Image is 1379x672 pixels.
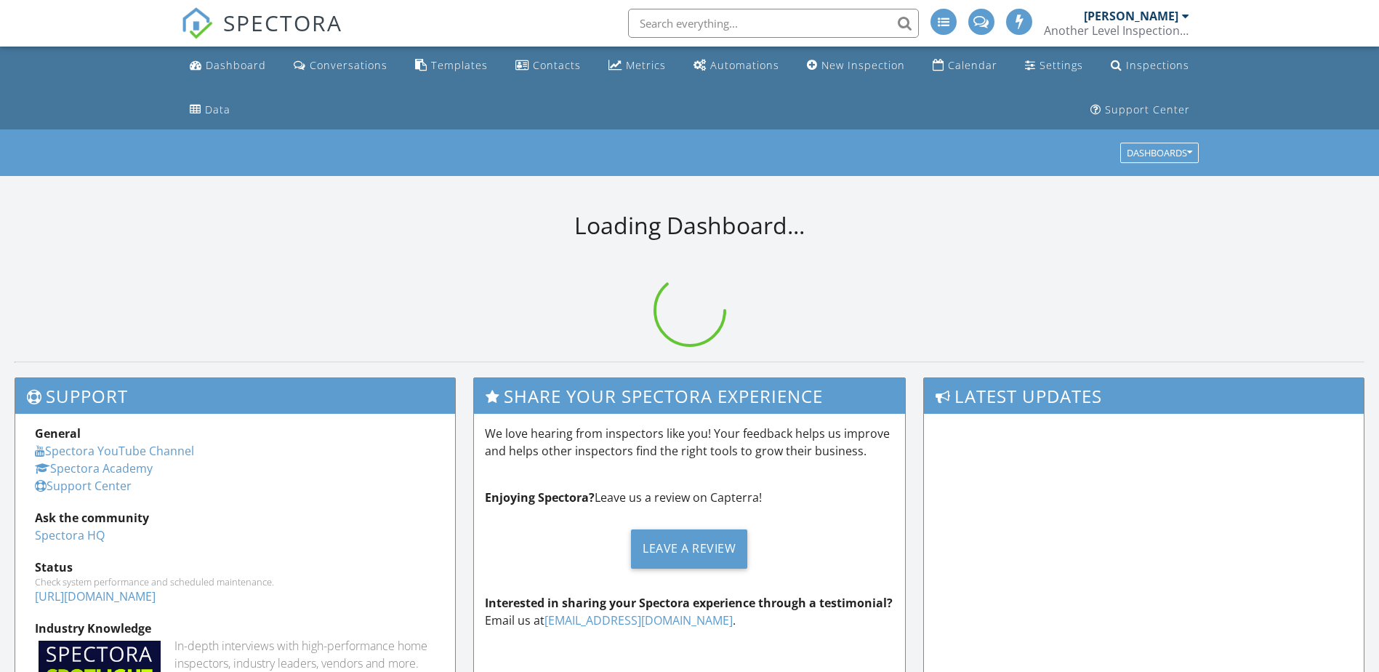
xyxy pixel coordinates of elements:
[409,52,494,79] a: Templates
[35,559,435,576] div: Status
[485,425,894,460] p: We love hearing from inspectors like you! Your feedback helps us improve and helps other inspecto...
[510,52,587,79] a: Contacts
[628,9,919,38] input: Search everything...
[1127,148,1192,159] div: Dashboards
[1105,103,1190,116] div: Support Center
[710,58,779,72] div: Automations
[1085,97,1196,124] a: Support Center
[927,52,1003,79] a: Calendar
[288,52,393,79] a: Conversations
[485,595,893,611] strong: Interested in sharing your Spectora experience through a testimonial?
[310,58,387,72] div: Conversations
[801,52,911,79] a: New Inspection
[1120,143,1199,164] button: Dashboards
[1126,58,1189,72] div: Inspections
[184,52,272,79] a: Dashboard
[474,378,905,414] h3: Share Your Spectora Experience
[35,576,435,588] div: Check system performance and scheduled maintenance.
[35,478,132,494] a: Support Center
[485,518,894,580] a: Leave a Review
[485,489,595,505] strong: Enjoying Spectora?
[485,594,894,629] p: Email us at .
[431,58,488,72] div: Templates
[924,378,1364,414] h3: Latest Updates
[1084,9,1178,23] div: [PERSON_NAME]
[688,52,785,79] a: Automations (Advanced)
[821,58,905,72] div: New Inspection
[1105,52,1195,79] a: Inspections
[35,509,435,527] div: Ask the community
[533,58,581,72] div: Contacts
[184,97,236,124] a: Data
[35,460,153,476] a: Spectora Academy
[485,489,894,506] p: Leave us a review on Capterra!
[181,20,342,50] a: SPECTORA
[181,7,213,39] img: The Best Home Inspection Software - Spectora
[205,103,230,116] div: Data
[223,7,342,38] span: SPECTORA
[15,378,455,414] h3: Support
[631,529,747,569] div: Leave a Review
[1044,23,1189,38] div: Another Level Inspections LLC
[35,527,105,543] a: Spectora HQ
[603,52,672,79] a: Metrics
[35,588,156,604] a: [URL][DOMAIN_NAME]
[626,58,666,72] div: Metrics
[35,443,194,459] a: Spectora YouTube Channel
[1019,52,1089,79] a: Settings
[948,58,997,72] div: Calendar
[35,425,81,441] strong: General
[1040,58,1083,72] div: Settings
[35,620,435,637] div: Industry Knowledge
[206,58,266,72] div: Dashboard
[544,612,733,628] a: [EMAIL_ADDRESS][DOMAIN_NAME]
